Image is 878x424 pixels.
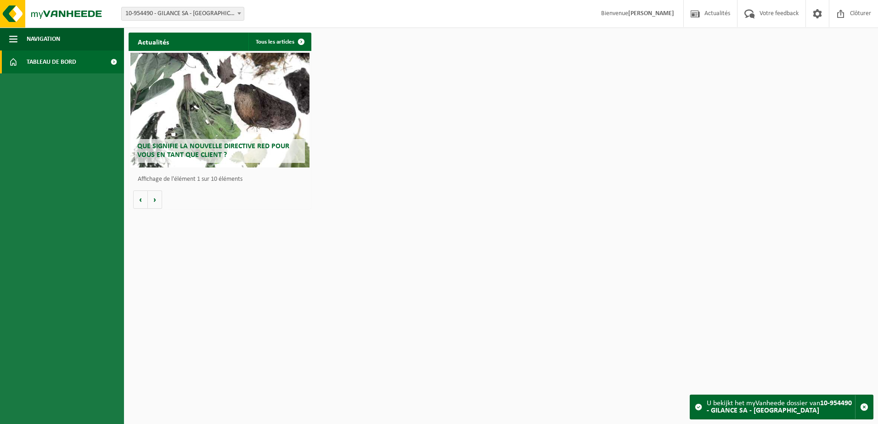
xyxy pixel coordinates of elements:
[133,190,148,209] button: Vorige
[130,53,310,167] a: Que signifie la nouvelle directive RED pour vous en tant que client ?
[137,143,289,159] span: Que signifie la nouvelle directive RED pour vous en tant que client ?
[122,7,244,20] span: 10-954490 - GILANCE SA - NIVELLES
[27,28,60,50] span: Navigation
[248,33,310,51] a: Tous les articles
[121,7,244,21] span: 10-954490 - GILANCE SA - NIVELLES
[129,33,178,50] h2: Actualités
[628,10,674,17] strong: [PERSON_NAME]
[148,190,162,209] button: Volgende
[707,395,855,419] div: U bekijkt het myVanheede dossier van
[27,50,76,73] span: Tableau de bord
[138,176,307,183] p: Affichage de l'élément 1 sur 10 éléments
[707,400,852,414] strong: 10-954490 - GILANCE SA - [GEOGRAPHIC_DATA]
